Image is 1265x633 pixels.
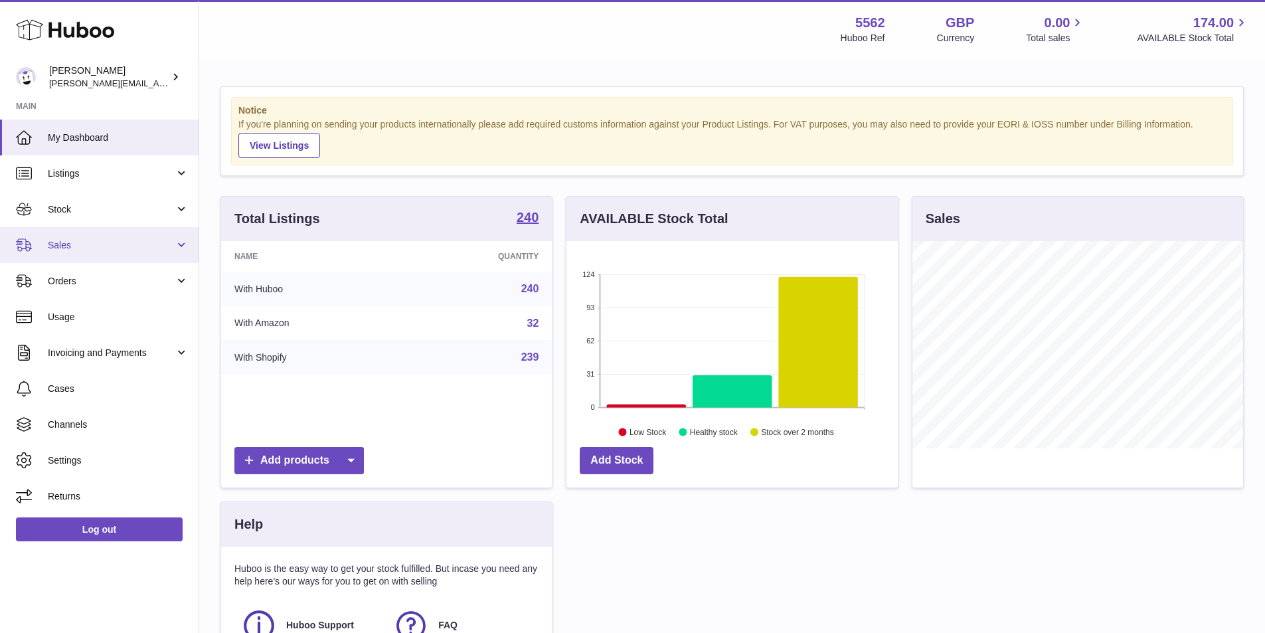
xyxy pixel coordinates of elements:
[1045,14,1070,32] span: 0.00
[630,427,667,436] text: Low Stock
[48,167,175,180] span: Listings
[234,563,539,588] p: Huboo is the easy way to get your stock fulfilled. But incase you need any help here's our ways f...
[238,133,320,158] a: View Listings
[48,418,189,431] span: Channels
[234,210,320,228] h3: Total Listings
[48,203,175,216] span: Stock
[48,132,189,144] span: My Dashboard
[238,104,1226,117] strong: Notice
[48,239,175,252] span: Sales
[926,210,960,228] h3: Sales
[16,517,183,541] a: Log out
[690,427,738,436] text: Healthy stock
[402,241,552,272] th: Quantity
[527,317,539,329] a: 32
[580,210,728,228] h3: AVAILABLE Stock Total
[587,337,595,345] text: 62
[48,454,189,467] span: Settings
[1137,14,1249,45] a: 174.00 AVAILABLE Stock Total
[580,447,653,474] a: Add Stock
[438,619,458,632] span: FAQ
[591,403,595,411] text: 0
[234,515,263,533] h3: Help
[48,311,189,323] span: Usage
[48,275,175,288] span: Orders
[49,78,266,88] span: [PERSON_NAME][EMAIL_ADDRESS][DOMAIN_NAME]
[221,241,402,272] th: Name
[1137,32,1249,45] span: AVAILABLE Stock Total
[521,351,539,363] a: 239
[48,383,189,395] span: Cases
[48,490,189,503] span: Returns
[517,211,539,224] strong: 240
[762,427,834,436] text: Stock over 2 months
[221,340,402,375] td: With Shopify
[937,32,975,45] div: Currency
[286,619,354,632] span: Huboo Support
[521,283,539,294] a: 240
[841,32,885,45] div: Huboo Ref
[221,272,402,306] td: With Huboo
[1026,32,1085,45] span: Total sales
[1193,14,1234,32] span: 174.00
[234,447,364,474] a: Add products
[855,14,885,32] strong: 5562
[49,64,169,90] div: [PERSON_NAME]
[587,370,595,378] text: 31
[517,211,539,226] a: 240
[582,270,594,278] text: 124
[238,118,1226,158] div: If you're planning on sending your products internationally please add required customs informati...
[48,347,175,359] span: Invoicing and Payments
[587,304,595,312] text: 93
[221,306,402,341] td: With Amazon
[1026,14,1085,45] a: 0.00 Total sales
[16,67,36,87] img: ketan@vasanticosmetics.com
[946,14,974,32] strong: GBP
